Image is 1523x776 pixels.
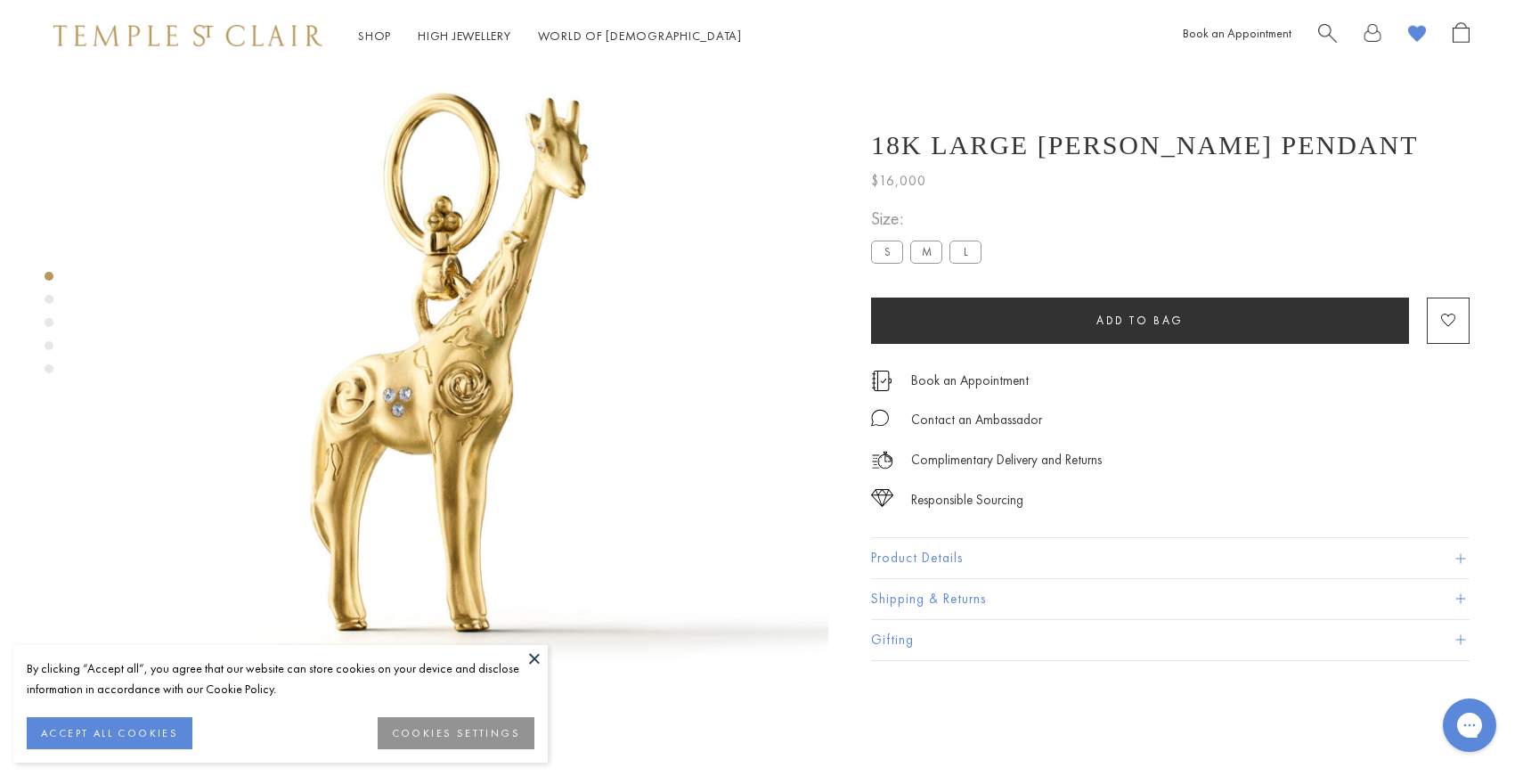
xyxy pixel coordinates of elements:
button: Gifting [871,620,1470,660]
iframe: Gorgias live chat messenger [1434,692,1505,758]
label: L [949,241,981,263]
nav: Main navigation [358,25,742,47]
img: icon_appointment.svg [871,371,892,391]
a: ShopShop [358,28,391,44]
div: By clicking “Accept all”, you agree that our website can store cookies on your device and disclos... [27,658,534,699]
h1: 18K Large [PERSON_NAME] Pendant [871,130,1419,160]
img: icon_sourcing.svg [871,489,893,507]
span: $16,000 [871,169,926,192]
a: Book an Appointment [911,371,1029,390]
a: Book an Appointment [1183,25,1291,41]
a: Open Shopping Bag [1453,22,1470,50]
img: MessageIcon-01_2.svg [871,409,889,427]
button: Add to bag [871,298,1409,344]
button: Product Details [871,538,1470,578]
p: Complimentary Delivery and Returns [911,449,1102,471]
span: Size: [871,204,989,233]
a: View Wishlist [1408,22,1426,50]
label: M [910,241,942,263]
div: Contact an Ambassador [911,409,1042,431]
span: Add to bag [1096,313,1184,328]
div: Product gallery navigation [45,267,53,388]
img: icon_delivery.svg [871,449,893,471]
button: Shipping & Returns [871,579,1470,619]
a: World of [DEMOGRAPHIC_DATA]World of [DEMOGRAPHIC_DATA] [538,28,742,44]
label: S [871,241,903,263]
div: Responsible Sourcing [911,489,1023,511]
a: Search [1318,22,1337,50]
button: COOKIES SETTINGS [378,717,534,749]
img: Temple St. Clair [53,25,322,46]
button: ACCEPT ALL COOKIES [27,717,192,749]
a: High JewelleryHigh Jewellery [418,28,511,44]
